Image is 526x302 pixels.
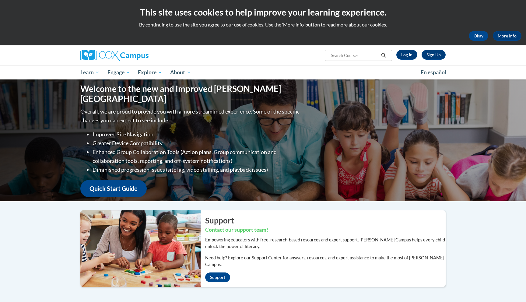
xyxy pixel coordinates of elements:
a: More Info [493,31,521,41]
a: Quick Start Guide [80,180,147,197]
a: Log In [396,50,417,60]
a: Cox Campus [80,50,196,61]
a: Register [422,50,446,60]
input: Search Courses [330,52,379,59]
h3: Contact our support team! [205,226,446,234]
button: Okay [469,31,488,41]
img: Cox Campus [80,50,149,61]
li: Greater Device Compatibility [93,139,301,148]
a: En español [417,66,450,79]
a: Support [205,272,230,282]
button: Search [379,52,388,59]
li: Enhanced Group Collaboration Tools (Action plans, Group communication and collaboration tools, re... [93,148,301,165]
a: Learn [76,65,103,79]
a: About [166,65,195,79]
a: Engage [103,65,134,79]
p: Need help? Explore our Support Center for answers, resources, and expert assistance to make the m... [205,255,446,268]
span: Explore [138,69,162,76]
div: Main menu [71,65,455,79]
h2: Support [205,215,446,226]
p: By continuing to use the site you agree to our use of cookies. Use the ‘More info’ button to read... [5,21,521,28]
li: Diminished progression issues (site lag, video stalling, and playback issues) [93,165,301,174]
p: Empowering educators with free, research-based resources and expert support, [PERSON_NAME] Campus... [205,237,446,250]
h1: Welcome to the new and improved [PERSON_NAME][GEOGRAPHIC_DATA] [80,84,301,104]
span: En español [421,69,446,75]
span: Learn [80,69,100,76]
span: Engage [107,69,130,76]
li: Improved Site Navigation [93,130,301,139]
a: Explore [134,65,166,79]
p: Overall, we are proud to provide you with a more streamlined experience. Some of the specific cha... [80,107,301,125]
img: ... [76,210,201,286]
h2: This site uses cookies to help improve your learning experience. [5,6,521,18]
span: About [170,69,191,76]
